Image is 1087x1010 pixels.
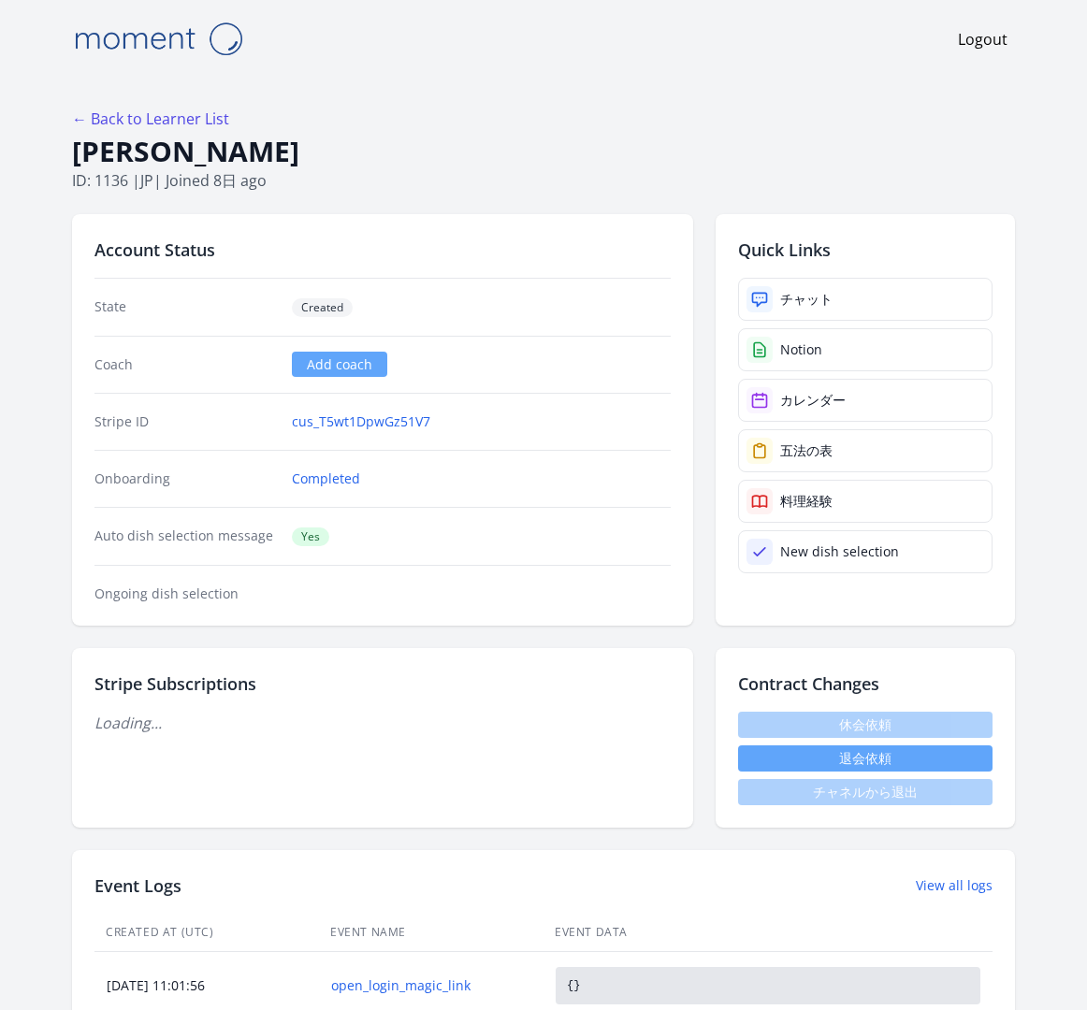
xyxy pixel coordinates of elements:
[780,441,833,460] div: 五法の表
[94,914,319,952] th: Created At (UTC)
[738,671,993,697] h2: Contract Changes
[94,584,277,603] dt: Ongoing dish selection
[916,876,993,895] a: View all logs
[292,469,360,488] a: Completed
[319,914,543,952] th: Event Name
[780,542,899,561] div: New dish selection
[94,412,277,431] dt: Stripe ID
[738,278,993,321] a: チャット
[65,15,252,63] img: Moment
[543,914,993,952] th: Event Data
[72,108,229,129] a: ← Back to Learner List
[140,170,153,191] span: jp
[94,712,671,734] p: Loading...
[292,352,387,377] a: Add coach
[738,779,993,805] span: チャネルから退出
[738,379,993,422] a: カレンダー
[556,967,980,1004] pre: {}
[780,492,833,511] div: 料理経験
[94,873,181,899] h2: Event Logs
[738,530,993,573] a: New dish selection
[94,355,277,374] dt: Coach
[738,237,993,263] h2: Quick Links
[292,412,430,431] a: cus_T5wt1DpwGz51V7
[738,745,993,772] button: 退会依頼
[94,527,277,546] dt: Auto dish selection message
[738,712,993,738] span: 休会依頼
[95,976,318,995] div: [DATE] 11:01:56
[738,429,993,472] a: 五法の表
[738,480,993,523] a: 料理経験
[780,290,833,309] div: チャット
[958,28,1007,50] a: Logout
[94,297,277,317] dt: State
[780,340,822,359] div: Notion
[331,976,531,995] a: open_login_magic_link
[94,237,671,263] h2: Account Status
[94,469,277,488] dt: Onboarding
[72,134,1015,169] h1: [PERSON_NAME]
[72,169,1015,192] p: ID: 1136 | | Joined 8日 ago
[780,391,846,410] div: カレンダー
[94,671,671,697] h2: Stripe Subscriptions
[292,527,329,546] span: Yes
[738,328,993,371] a: Notion
[292,298,353,317] span: Created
